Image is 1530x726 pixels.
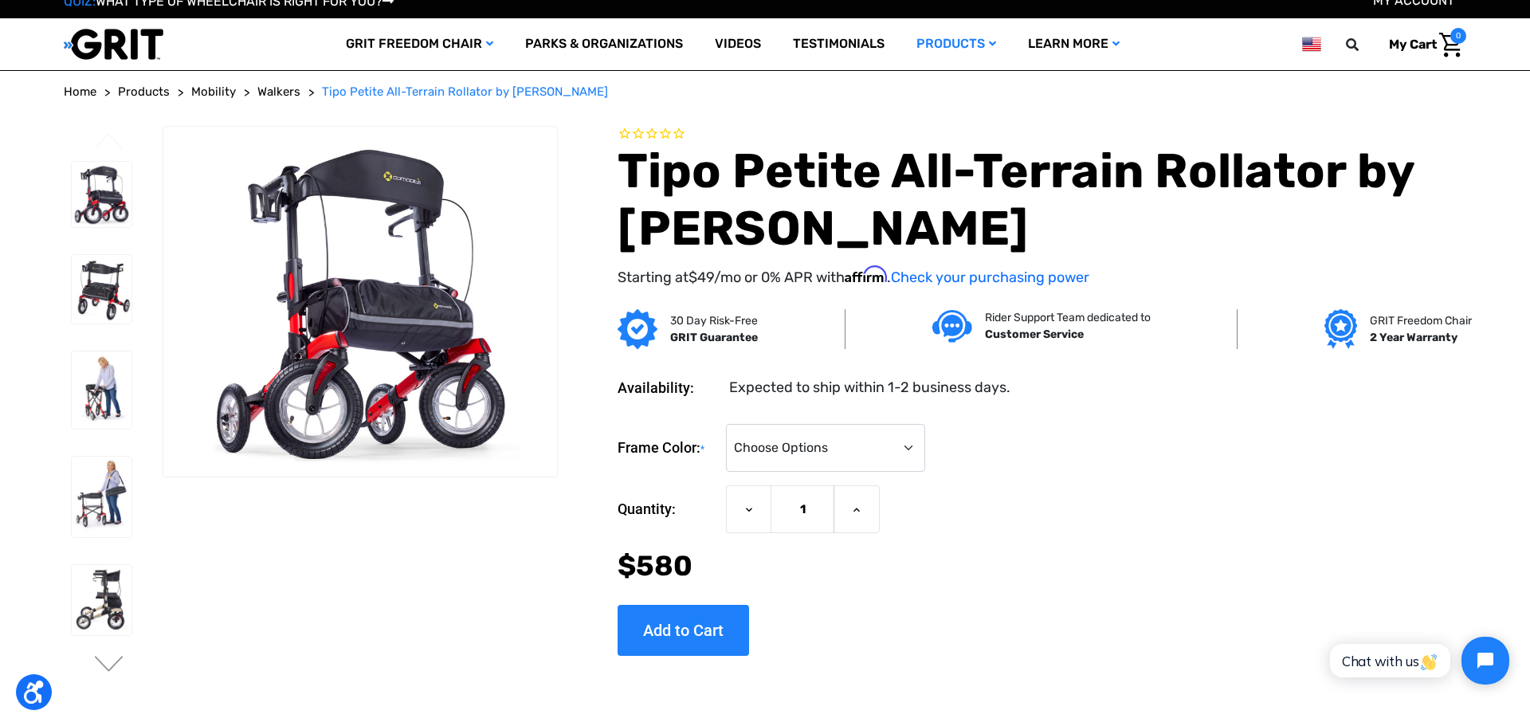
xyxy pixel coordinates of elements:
a: Mobility [191,83,236,101]
h1: Tipo Petite All-Terrain Rollator by [PERSON_NAME] [618,143,1466,257]
button: Go to slide 2 of 2 [92,133,126,152]
a: Check your purchasing power - Learn more about Affirm Financing (opens in modal) [891,269,1089,286]
label: Frame Color: [618,424,718,473]
nav: Breadcrumb [64,83,1466,101]
a: Parks & Organizations [509,18,699,70]
label: Quantity: [618,485,718,533]
span: $49 [688,269,714,286]
p: GRIT Freedom Chair [1370,312,1472,329]
a: Learn More [1012,18,1136,70]
a: Cart with 0 items [1377,28,1466,61]
span: Mobility [191,84,236,99]
span: Walkers [257,84,300,99]
img: Customer service [932,310,972,343]
span: $580 [618,549,692,583]
a: Videos [699,18,777,70]
iframe: Tidio Chat [1312,623,1523,698]
p: Rider Support Team dedicated to [985,309,1151,326]
a: GRIT Freedom Chair [330,18,509,70]
span: Products [118,84,170,99]
img: Tipo Petite All-Terrain Rollator by Comodita [72,255,131,324]
span: Rated 0.0 out of 5 stars 0 reviews [618,126,1466,143]
img: Tipo Petite All-Terrain Rollator by Comodita [163,127,557,477]
a: Testimonials [777,18,900,70]
strong: GRIT Guarantee [670,331,758,344]
img: Cart [1439,33,1462,57]
button: Go to slide 2 of 2 [92,656,126,675]
img: Tipo Petite All-Terrain Rollator by Comodita [72,162,131,227]
a: Products [118,83,170,101]
strong: 2 Year Warranty [1370,331,1457,344]
strong: Customer Service [985,328,1084,341]
a: Products [900,18,1012,70]
a: Home [64,83,96,101]
span: Affirm [845,265,887,283]
p: Starting at /mo or 0% APR with . [618,265,1466,288]
a: Walkers [257,83,300,101]
img: Grit freedom [1324,309,1357,349]
img: Tipo Petite All-Terrain Rollator by Comodita [72,565,131,635]
img: GRIT All-Terrain Wheelchair and Mobility Equipment [64,28,163,61]
dt: Availability: [618,377,718,398]
img: Tipo Petite All-Terrain Rollator by Comodita [72,351,131,429]
a: Tipo Petite All-Terrain Rollator by [PERSON_NAME] [322,83,608,101]
span: Tipo Petite All-Terrain Rollator by [PERSON_NAME] [322,84,608,99]
img: Tipo Petite All-Terrain Rollator by Comodita [72,457,131,537]
p: 30 Day Risk-Free [670,312,758,329]
input: Search [1353,28,1377,61]
input: Add to Cart [618,605,749,656]
span: 0 [1450,28,1466,44]
span: My Cart [1389,37,1437,52]
span: Home [64,84,96,99]
img: us.png [1302,34,1321,54]
dd: Expected to ship within 1-2 business days. [729,377,1010,398]
img: GRIT Guarantee [618,309,657,349]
